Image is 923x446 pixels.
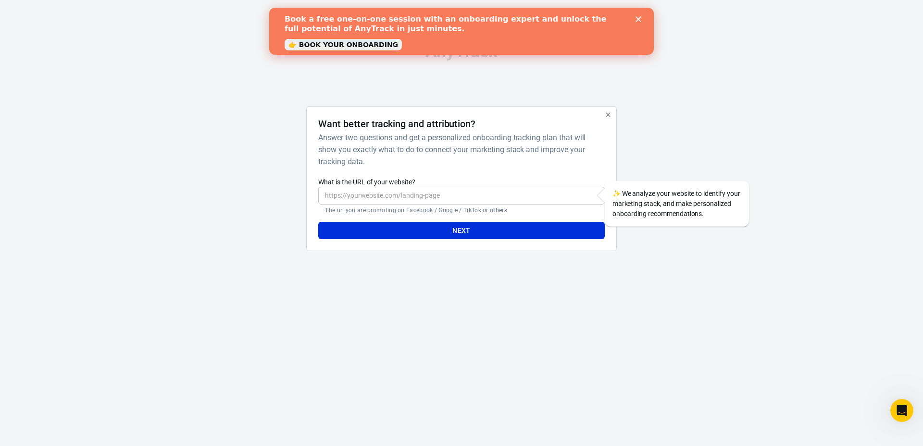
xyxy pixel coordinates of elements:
[221,43,702,60] div: AnyTrack
[605,181,749,227] div: We analyze your website to identify your marketing stack, and make personalized onboarding recomm...
[325,206,598,214] p: The url you are promoting on Facebook / Google / TikTok or others
[318,177,604,187] label: What is the URL of your website?
[318,132,600,168] h6: Answer two questions and get a personalized onboarding tracking plan that will show you exactly w...
[318,187,604,205] input: https://yourwebsite.com/landing-page
[318,222,604,240] button: Next
[366,9,376,14] div: Close
[269,8,654,55] iframe: Intercom live chat banner
[612,190,621,197] span: sparkles
[890,399,913,422] iframe: Intercom live chat
[318,118,475,130] h4: Want better tracking and attribution?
